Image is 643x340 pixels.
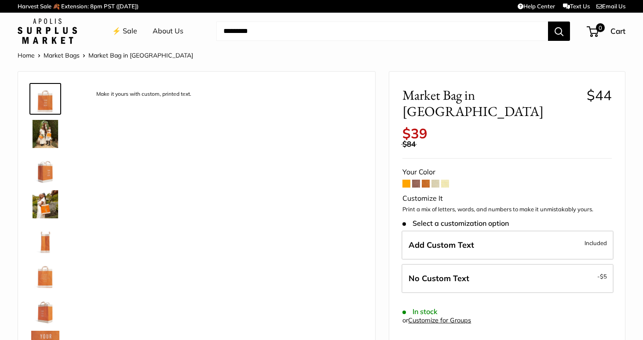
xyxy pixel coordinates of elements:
div: Customize It [402,192,612,205]
input: Search... [216,22,548,41]
img: description_Seal of authenticity printed on the backside of every bag. [31,260,59,289]
label: Leave Blank [402,264,614,293]
label: Add Custom Text [402,231,614,260]
span: 0 [596,23,605,32]
div: Your Color [402,166,612,179]
a: Home [18,51,35,59]
a: ⚡️ Sale [112,25,137,38]
span: Cart [610,26,625,36]
span: No Custom Text [409,273,469,283]
span: $84 [402,139,416,148]
span: In stock [402,307,437,316]
a: description_13" wide, 18" high, 8" deep; handles: 3.5" [29,224,61,255]
button: Search [548,22,570,41]
a: Text Us [563,3,590,10]
a: Market Bag in Citrus [29,294,61,326]
a: Market Bags [44,51,80,59]
a: description_Make it yours with custom, printed text. [29,83,61,115]
span: Included [585,238,607,248]
span: Add Custom Text [409,240,474,250]
img: Market Bag in Citrus [31,296,59,324]
a: Email Us [596,3,625,10]
a: Help Center [518,3,555,10]
a: About Us [153,25,183,38]
a: Market Bag in Citrus [29,153,61,185]
div: Make it yours with custom, printed text. [92,88,196,100]
span: $39 [402,125,427,142]
span: Select a customization option [402,219,508,228]
nav: Breadcrumb [18,50,193,61]
span: - [597,271,607,282]
span: Market Bag in [GEOGRAPHIC_DATA] [88,51,193,59]
span: Market Bag in [GEOGRAPHIC_DATA] [402,87,580,119]
a: Market Bag in Citrus [29,118,61,150]
a: Market Bag in Citrus [29,188,61,220]
img: Market Bag in Citrus [31,120,59,148]
a: description_Seal of authenticity printed on the backside of every bag. [29,259,61,290]
img: Apolis: Surplus Market [18,18,77,44]
a: 0 Cart [588,24,625,38]
img: description_13" wide, 18" high, 8" deep; handles: 3.5" [31,225,59,253]
img: Market Bag in Citrus [31,190,59,218]
a: Customize for Groups [408,316,471,324]
img: Market Bag in Citrus [31,155,59,183]
div: or [402,315,471,326]
img: description_Make it yours with custom, printed text. [31,85,59,113]
span: $5 [600,273,607,280]
span: $44 [587,87,612,104]
p: Print a mix of letters, words, and numbers to make it unmistakably yours. [402,205,612,214]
